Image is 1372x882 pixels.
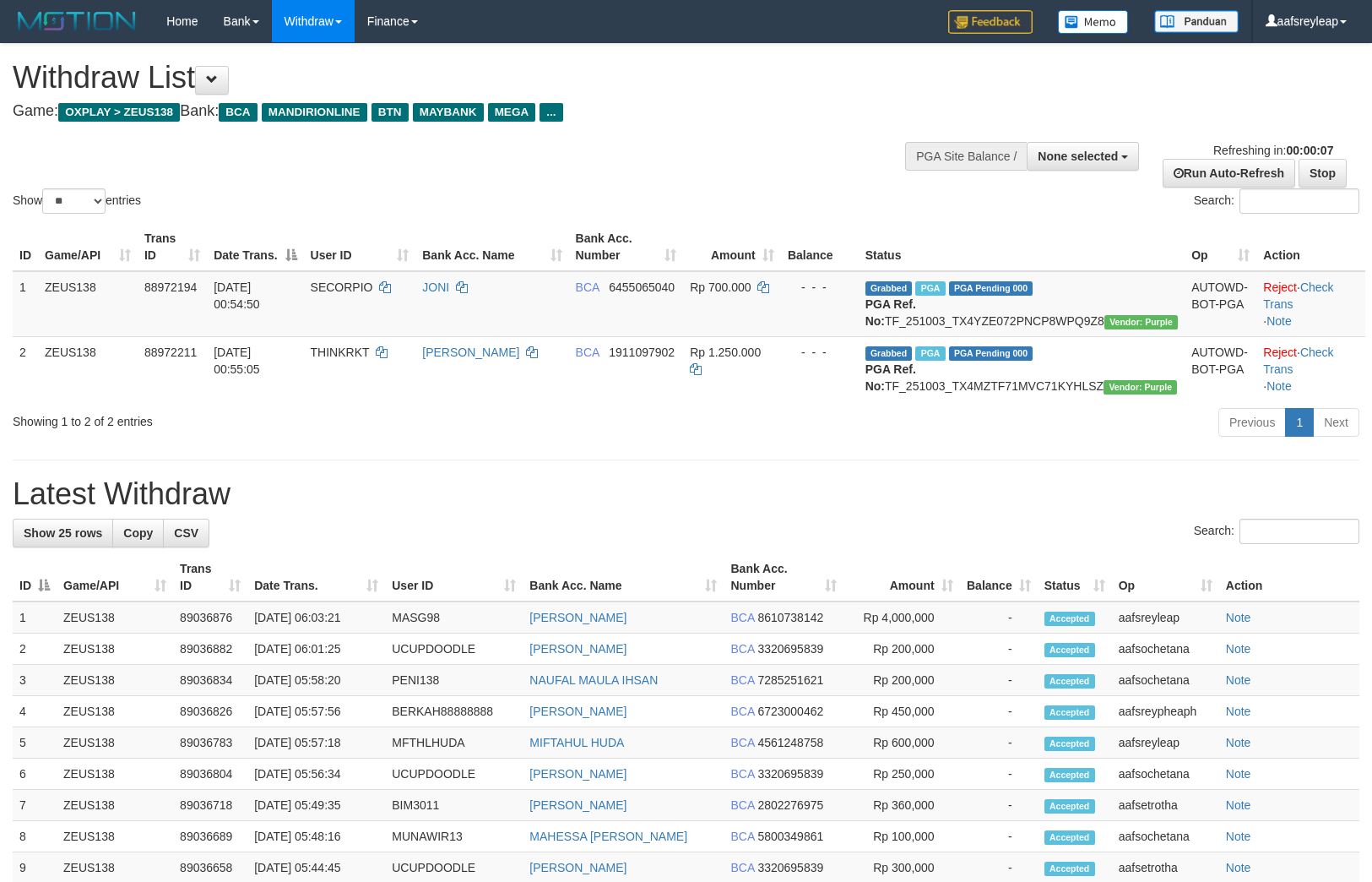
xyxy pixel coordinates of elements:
[960,790,1038,821] td: -
[13,103,897,120] h4: Game: Bank:
[730,673,754,687] span: BCA
[1256,271,1365,337] td: · ·
[38,271,138,337] td: ZEUS138
[1263,346,1297,359] a: Reject
[843,602,960,634] td: Rp 4,000,000
[422,346,519,359] a: [PERSON_NAME]
[1044,830,1095,845] span: Accepted
[1112,696,1219,727] td: aafsreypheaph
[1044,737,1095,751] span: Accepted
[247,821,385,852] td: [DATE] 05:48:16
[413,103,484,122] span: MAYBANK
[1044,643,1095,657] span: Accepted
[163,519,209,547] a: CSV
[730,642,754,656] span: BCA
[1226,611,1251,624] a: Note
[13,634,57,665] td: 2
[1112,634,1219,665] td: aafsochetana
[529,642,626,656] a: [PERSON_NAME]
[1044,799,1095,814] span: Accepted
[247,602,385,634] td: [DATE] 06:03:21
[730,798,754,812] span: BCA
[865,297,916,328] b: PGA Ref. No:
[843,665,960,696] td: Rp 200,000
[1286,144,1333,157] strong: 00:00:07
[304,223,416,271] th: User ID: activate to sort column ascending
[1104,380,1177,395] span: Vendor URL: https://trx4.1velocity.biz
[529,611,626,624] a: [PERSON_NAME]
[1285,408,1314,437] a: 1
[523,553,724,602] th: Bank Acc. Name: activate to sort column ascending
[1112,602,1219,634] td: aafsreyleap
[960,634,1038,665] td: -
[1044,612,1095,626] span: Accepted
[13,336,38,401] td: 2
[138,223,207,271] th: Trans ID: activate to sort column ascending
[960,665,1038,696] td: -
[38,223,138,271] th: Game/API: activate to sort column ascending
[57,602,173,634] td: ZEUS138
[609,280,675,294] span: Copy 6455065040 to clipboard
[843,790,960,821] td: Rp 360,000
[1058,10,1129,34] img: Button%20Memo.svg
[788,344,852,361] div: - - -
[13,602,57,634] td: 1
[1044,862,1095,876] span: Accepted
[843,634,960,665] td: Rp 200,000
[247,696,385,727] td: [DATE] 05:57:56
[960,602,1038,634] td: -
[757,830,823,843] span: Copy 5800349861 to clipboard
[219,103,257,122] span: BCA
[1185,336,1256,401] td: AUTOWD-BOT-PGA
[859,223,1185,271] th: Status
[247,790,385,821] td: [DATE] 05:49:35
[385,665,523,696] td: PENI138
[1163,159,1295,188] a: Run Auto-Refresh
[529,798,626,812] a: [PERSON_NAME]
[576,346,599,359] span: BCA
[173,790,247,821] td: 89036718
[173,634,247,665] td: 89036882
[422,280,449,294] a: JONI
[1226,861,1251,874] a: Note
[173,759,247,790] td: 89036804
[57,790,173,821] td: ZEUS138
[724,553,843,602] th: Bank Acc. Number: activate to sort column ascending
[843,759,960,790] td: Rp 250,000
[949,346,1033,361] span: PGA Pending
[1112,821,1219,852] td: aafsochetana
[757,673,823,687] span: Copy 7285251621 to clipboard
[757,798,823,812] span: Copy 2802276975 to clipboard
[1239,519,1359,544] input: Search:
[385,553,523,602] th: User ID: activate to sort column ascending
[843,727,960,759] td: Rp 600,000
[385,727,523,759] td: MFTHLHUDA
[214,280,260,311] span: [DATE] 00:54:50
[865,346,913,361] span: Grabbed
[1263,280,1297,294] a: Reject
[57,727,173,759] td: ZEUS138
[915,281,945,296] span: Marked by aafnoeunsreypich
[540,103,562,122] span: ...
[13,8,141,34] img: MOTION_logo.png
[1112,790,1219,821] td: aafsetrotha
[1213,144,1333,157] span: Refreshing in:
[311,346,370,359] span: THINKRKT
[385,696,523,727] td: BERKAH88888888
[13,223,38,271] th: ID
[757,736,823,749] span: Copy 4561248758 to clipboard
[529,736,624,749] a: MIFTAHUL HUDA
[905,142,1027,171] div: PGA Site Balance /
[1027,142,1139,171] button: None selected
[757,767,823,781] span: Copy 3320695839 to clipboard
[730,767,754,781] span: BCA
[385,602,523,634] td: MASG98
[757,611,823,624] span: Copy 8610738142 to clipboard
[1226,798,1251,812] a: Note
[57,696,173,727] td: ZEUS138
[247,665,385,696] td: [DATE] 05:58:20
[1313,408,1359,437] a: Next
[690,346,761,359] span: Rp 1.250.000
[960,553,1038,602] th: Balance: activate to sort column ascending
[960,821,1038,852] td: -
